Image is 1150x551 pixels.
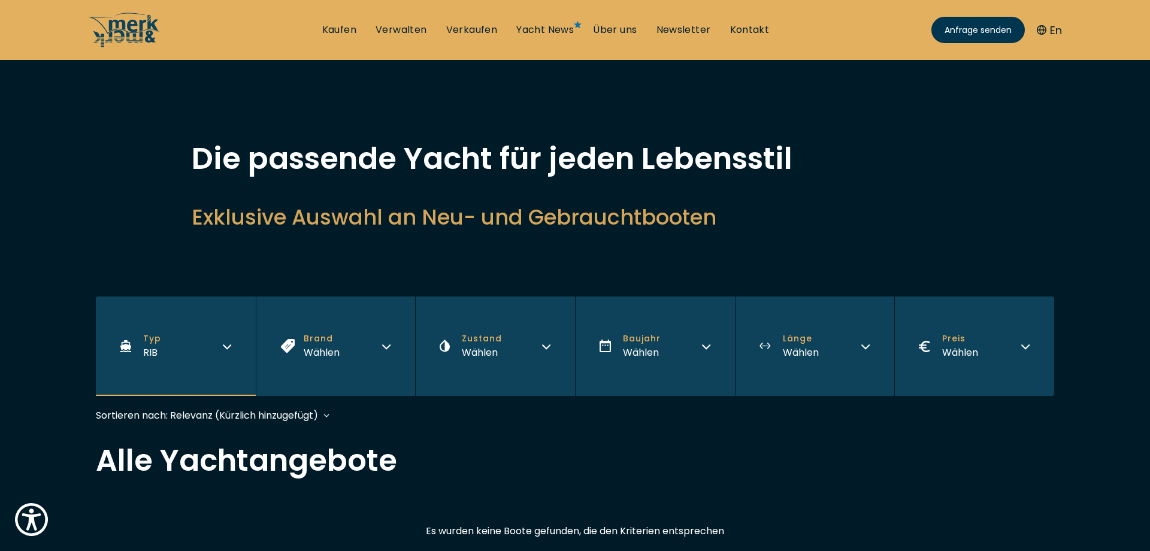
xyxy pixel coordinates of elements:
[656,23,711,37] a: Newsletter
[942,332,978,345] span: Preis
[623,332,661,345] span: Baujahr
[516,23,574,37] a: Yacht News
[446,23,498,37] a: Verkaufen
[192,144,958,174] h1: Die passende Yacht für jeden Lebensstil
[735,296,895,396] button: LängeWählen
[143,346,158,359] span: RIB
[575,296,735,396] button: BaujahrWählen
[192,523,958,538] div: Es wurden keine Boote gefunden, die den Kriterien entsprechen
[143,332,161,345] span: Typ
[623,345,661,360] div: Wählen
[376,23,427,37] a: Verwalten
[256,296,416,396] button: BrandWählen
[12,500,51,539] button: Show Accessibility Preferences
[783,332,819,345] span: Länge
[942,345,978,360] div: Wählen
[304,332,340,345] span: Brand
[730,23,770,37] a: Kontakt
[1037,22,1062,38] button: En
[894,296,1054,396] button: PreisWählen
[192,202,958,232] h2: Exklusive Auswahl an Neu- und Gebrauchtbooten
[322,23,356,37] a: Kaufen
[931,17,1025,43] a: Anfrage senden
[783,345,819,360] div: Wählen
[945,24,1012,37] span: Anfrage senden
[96,296,256,396] button: TypRIB
[304,345,340,360] div: Wählen
[96,408,318,423] div: Sortieren nach: Relevanz (Kürzlich hinzugefügt)
[462,332,502,345] span: Zustand
[593,23,637,37] a: Über uns
[462,345,502,360] div: Wählen
[415,296,575,396] button: ZustandWählen
[96,446,1054,476] h2: Alle Yachtangebote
